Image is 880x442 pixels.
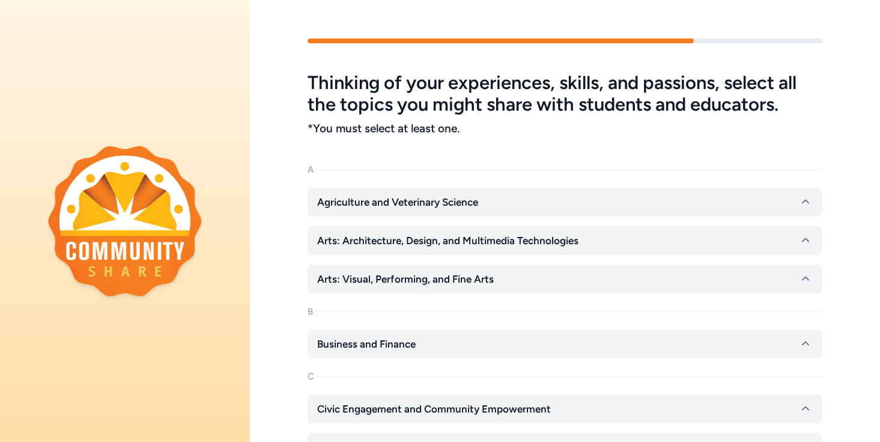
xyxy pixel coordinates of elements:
[317,402,551,416] span: Civic Engagement and Community Empowerment
[317,195,478,209] span: Agriculture and Veterinary Science
[308,72,822,115] h5: Thinking of your experiences, skills, and passions, select all the topics you might share with st...
[308,188,822,216] button: Agriculture and Veterinary Science
[317,272,494,286] span: Arts: Visual, Performing, and Fine Arts
[308,370,314,382] div: C
[308,265,822,293] button: Arts: Visual, Performing, and Fine Arts
[308,305,313,318] div: B
[308,394,822,423] button: Civic Engagement and Community Empowerment
[317,337,416,351] span: Business and Finance
[308,226,822,255] button: Arts: Architecture, Design, and Multimedia Technologies
[308,120,822,137] span: *You must select at least one.
[308,164,314,176] div: A
[48,146,202,296] img: logo
[317,233,578,248] span: Arts: Architecture, Design, and Multimedia Technologies
[308,330,822,358] button: Business and Finance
